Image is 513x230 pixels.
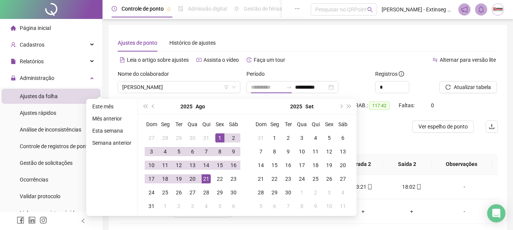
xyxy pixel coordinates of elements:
td: 2025-09-12 [322,145,336,158]
span: Gestão de férias [244,6,282,12]
div: 23 [229,174,238,183]
div: 27 [338,174,347,183]
div: 1 [297,188,306,197]
th: Seg [158,117,172,131]
td: 2025-08-06 [186,145,199,158]
td: 2025-10-08 [295,199,309,213]
td: 2025-09-02 [281,131,295,145]
span: Observações [437,160,486,168]
div: 2 [229,133,238,142]
td: 2025-10-09 [309,199,322,213]
div: 17 [147,174,156,183]
span: Registros [375,70,404,78]
td: 2025-08-20 [186,172,199,186]
td: 2025-08-22 [213,172,227,186]
div: 28 [202,188,211,197]
td: 2025-09-03 [295,131,309,145]
div: 30 [188,133,197,142]
div: Open Intercom Messenger [487,204,505,222]
td: 2025-09-22 [268,172,281,186]
span: filter [224,85,229,89]
td: 2025-08-02 [227,131,240,145]
span: Atualizar tabela [454,83,491,91]
button: month panel [196,99,205,114]
th: Dom [254,117,268,131]
td: 2025-09-24 [295,172,309,186]
td: 2025-10-03 [322,186,336,199]
span: Ajustes da folha [20,93,58,99]
div: 11 [161,161,170,170]
span: [PERSON_NAME] - Extinseg Equipamentos de Segurança Ltda [382,5,454,14]
td: 2025-09-13 [336,145,350,158]
div: 12 [325,147,334,156]
td: 2025-09-01 [268,131,281,145]
div: 18 [311,161,320,170]
td: 2025-08-07 [199,145,213,158]
span: Ver espelho de ponto [418,122,468,131]
td: 2025-07-31 [199,131,213,145]
div: 4 [338,188,347,197]
span: Faça um tour [254,57,285,63]
span: Página inicial [20,25,51,31]
th: Dom [145,117,158,131]
span: to [286,84,292,90]
div: 13 [188,161,197,170]
li: Esta semana [89,126,134,135]
div: 6 [270,202,279,211]
div: 3 [325,188,334,197]
span: reload [445,84,451,90]
td: 2025-09-04 [199,199,213,213]
td: 2025-08-13 [186,158,199,172]
span: Gestão de solicitações [20,160,73,166]
td: 2025-09-23 [281,172,295,186]
span: Admissão digital [188,6,227,12]
td: 2025-09-14 [254,158,268,172]
td: 2025-08-26 [172,186,186,199]
td: 2025-07-27 [145,131,158,145]
div: 21 [202,174,211,183]
div: 15 [215,161,224,170]
div: 8 [270,147,279,156]
span: user-add [11,42,16,47]
td: 2025-08-24 [145,186,158,199]
li: Semana anterior [89,138,134,147]
div: 30 [284,188,293,197]
span: Relatórios [20,58,44,64]
td: 2025-09-05 [213,199,227,213]
span: 117:42 [369,102,390,110]
td: 2025-09-10 [295,145,309,158]
span: notification [461,6,468,13]
td: 2025-09-19 [322,158,336,172]
span: sun [234,6,239,11]
td: 2025-09-07 [254,145,268,158]
div: 7 [256,147,265,156]
img: 88386 [492,4,504,15]
div: 14 [256,161,265,170]
td: 2025-08-16 [227,158,240,172]
div: 11 [311,147,320,156]
td: 2025-09-06 [336,131,350,145]
td: 2025-08-05 [172,145,186,158]
td: 2025-10-02 [309,186,322,199]
div: 23 [284,174,293,183]
div: 2 [174,202,183,211]
span: Ocorrências [20,177,48,183]
div: 16 [229,161,238,170]
div: - [442,207,487,216]
div: 4 [161,147,170,156]
div: 20 [338,161,347,170]
td: 2025-09-15 [268,158,281,172]
th: Entrada 2 [335,154,383,175]
td: 2025-09-21 [254,172,268,186]
th: Sex [213,117,227,131]
span: swap [432,57,438,63]
th: Qui [199,117,213,131]
span: Administração [20,75,54,81]
div: 28 [161,133,170,142]
span: Validar protocolo [20,193,60,199]
th: Qua [186,117,199,131]
td: 2025-09-08 [268,145,281,158]
span: mobile [366,184,373,189]
div: 31 [256,133,265,142]
td: 2025-08-15 [213,158,227,172]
